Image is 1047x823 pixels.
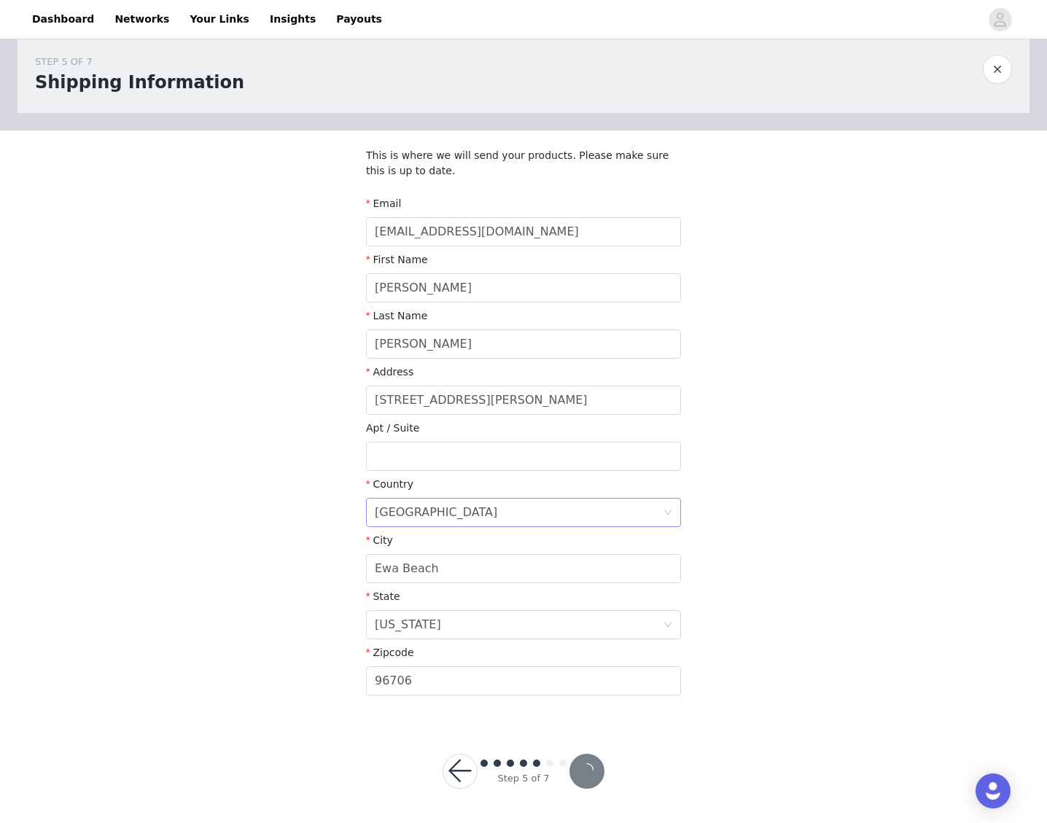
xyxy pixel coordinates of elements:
a: Insights [261,3,324,36]
div: Step 5 of 7 [497,771,549,786]
label: Address [366,366,413,378]
i: icon: down [663,620,672,631]
label: Zipcode [366,647,414,658]
a: Networks [106,3,178,36]
label: First Name [366,254,428,265]
label: Apt / Suite [366,422,419,434]
i: icon: down [663,508,672,518]
input: Address [366,386,681,415]
a: Payouts [327,3,391,36]
label: State [366,590,400,602]
div: STEP 5 OF 7 [35,55,244,69]
p: This is where we will send your products. Please make sure this is up to date. [366,148,681,179]
a: Dashboard [23,3,103,36]
label: Country [366,478,413,490]
h1: Shipping Information [35,69,244,95]
div: United States [375,499,497,526]
a: Your Links [181,3,258,36]
label: City [366,534,393,546]
label: Email [366,198,401,209]
label: Last Name [366,310,427,321]
div: Open Intercom Messenger [976,773,1011,808]
div: Hawaii [375,611,441,639]
div: avatar [993,8,1007,31]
